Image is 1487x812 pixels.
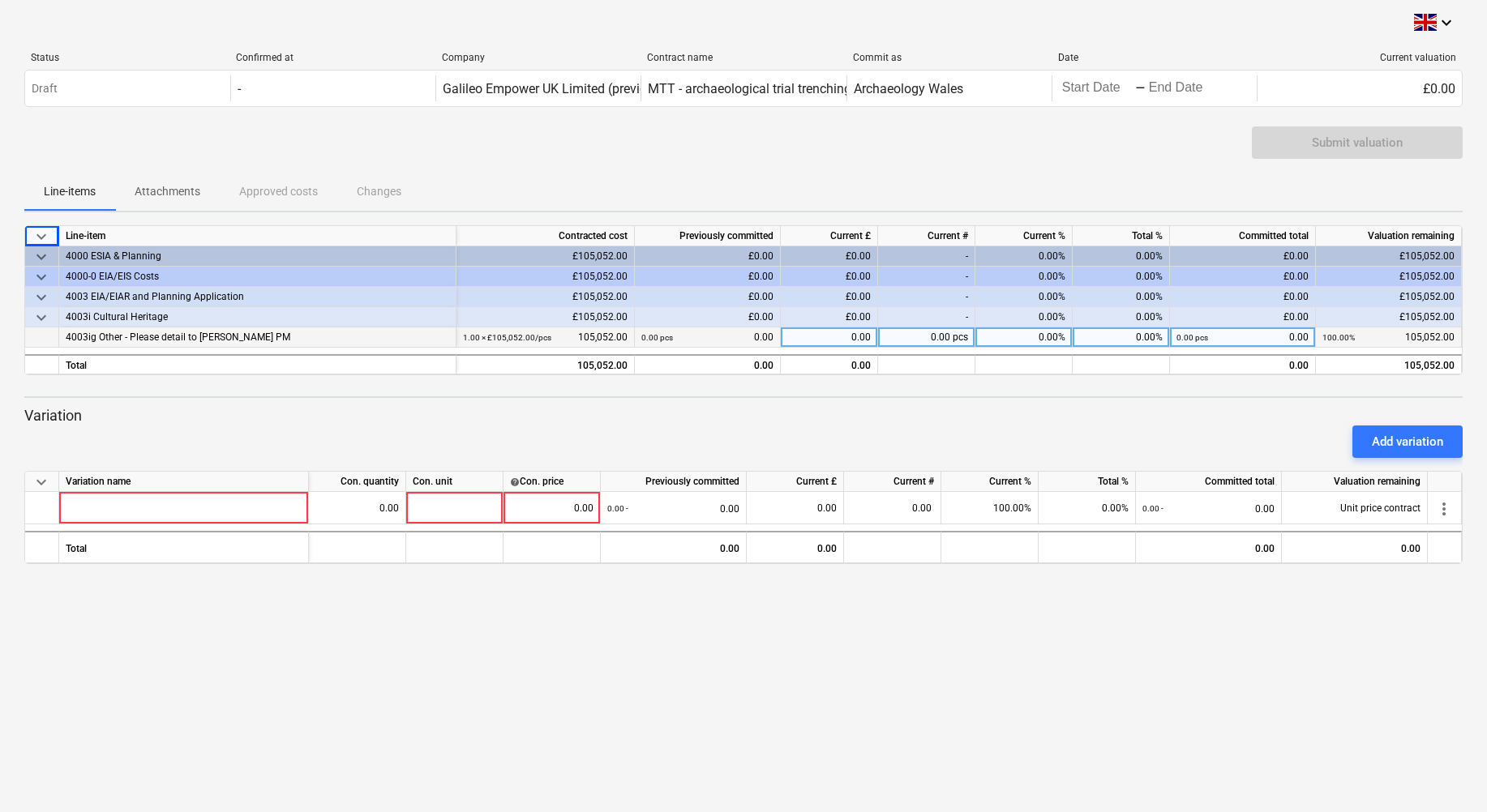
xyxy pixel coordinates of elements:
[1135,83,1146,93] div: -
[747,531,844,563] div: 0.00
[59,531,309,563] div: Total
[1282,492,1428,524] div: Unit price contract
[853,52,1045,63] div: Commit as
[648,81,851,96] div: MTT - archaeological trial trenching
[647,52,839,63] div: Contract name
[456,246,635,267] div: £105,052.00
[456,267,635,287] div: £105,052.00
[1170,287,1316,307] div: £0.00
[510,477,520,486] span: help
[878,246,975,267] div: -
[975,307,1073,327] div: 0.00%
[463,327,628,348] div: 105,052.00
[747,472,844,492] div: Current £
[32,227,51,246] span: keyboard_arrow_down
[59,354,456,374] div: Total
[1282,531,1428,563] div: 0.00
[510,492,594,524] div: 0.00
[975,327,1073,348] div: 0.00%
[456,287,635,307] div: £105,052.00
[1176,333,1208,342] small: 0.00 pcs
[463,356,628,376] div: 105,052.00
[854,81,963,96] div: Archaeology Wales
[442,52,634,63] div: Company
[1170,246,1316,267] div: £0.00
[1073,246,1170,267] div: 0.00%
[44,183,96,200] p: Line-items
[510,472,594,492] div: Con. price
[878,327,975,348] div: 0.00 pcs
[635,246,781,267] div: £0.00
[24,406,1463,425] p: Variation
[781,354,878,374] div: 0.00
[641,327,773,348] div: 0.00
[1322,327,1455,348] div: 105,052.00
[32,267,51,287] span: keyboard_arrow_down
[1073,327,1170,348] div: 0.00%
[1039,472,1136,492] div: Total %
[66,327,449,348] div: 4003ig Other - Please detail to [PERSON_NAME] PM
[1322,356,1455,376] div: 105,052.00
[1372,431,1443,452] div: Add variation
[941,492,1039,524] div: 100.00%
[1170,354,1316,374] div: 0.00
[1073,267,1170,287] div: 0.00%
[1316,246,1462,267] div: £105,052.00
[32,472,51,492] span: keyboard_arrow_down
[32,308,51,327] span: keyboard_arrow_down
[443,81,804,96] div: Galileo Empower UK Limited (previously GGE Scotland Limited)
[781,287,878,307] div: £0.00
[1170,267,1316,287] div: £0.00
[601,531,747,563] div: 0.00
[1039,492,1136,524] div: 0.00%
[135,183,200,200] p: Attachments
[1434,499,1454,519] span: more_vert
[878,226,975,246] div: Current #
[32,247,51,267] span: keyboard_arrow_down
[844,472,941,492] div: Current #
[781,226,878,246] div: Current £
[1142,504,1163,513] small: 0.00 -
[456,307,635,327] div: £105,052.00
[1073,226,1170,246] div: Total %
[66,307,449,327] div: 4003i Cultural Heritage
[878,287,975,307] div: -
[59,226,456,246] div: Line-item
[781,307,878,327] div: £0.00
[406,472,504,492] div: Con. unit
[1146,77,1222,100] input: End Date
[635,287,781,307] div: £0.00
[66,246,449,267] div: 4000 ESIA & Planning
[1073,307,1170,327] div: 0.00%
[1257,75,1462,101] div: £0.00
[635,267,781,287] div: £0.00
[66,267,449,287] div: 4000-0 EIA/EIS Costs
[1352,425,1463,458] button: Add variation
[975,226,1073,246] div: Current %
[1170,307,1316,327] div: £0.00
[66,287,449,307] div: 4003 EIA/EIAR and Planning Application
[1058,52,1250,63] div: Date
[1264,52,1456,63] div: Current valuation
[641,333,673,342] small: 0.00 pcs
[1316,267,1462,287] div: £105,052.00
[753,492,837,524] div: 0.00
[607,504,628,513] small: 0.00 -
[781,246,878,267] div: £0.00
[59,472,309,492] div: Variation name
[781,327,878,348] div: 0.00
[635,226,781,246] div: Previously committed
[635,307,781,327] div: £0.00
[1073,287,1170,307] div: 0.00%
[1316,287,1462,307] div: £105,052.00
[309,472,406,492] div: Con. quantity
[975,287,1073,307] div: 0.00%
[1059,77,1135,100] input: Start Date
[32,80,58,97] p: Draft
[32,288,51,307] span: keyboard_arrow_down
[1142,492,1275,525] div: 0.00
[1316,226,1462,246] div: Valuation remaining
[1437,13,1456,32] i: keyboard_arrow_down
[607,492,739,525] div: 0.00
[1176,327,1309,348] div: 0.00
